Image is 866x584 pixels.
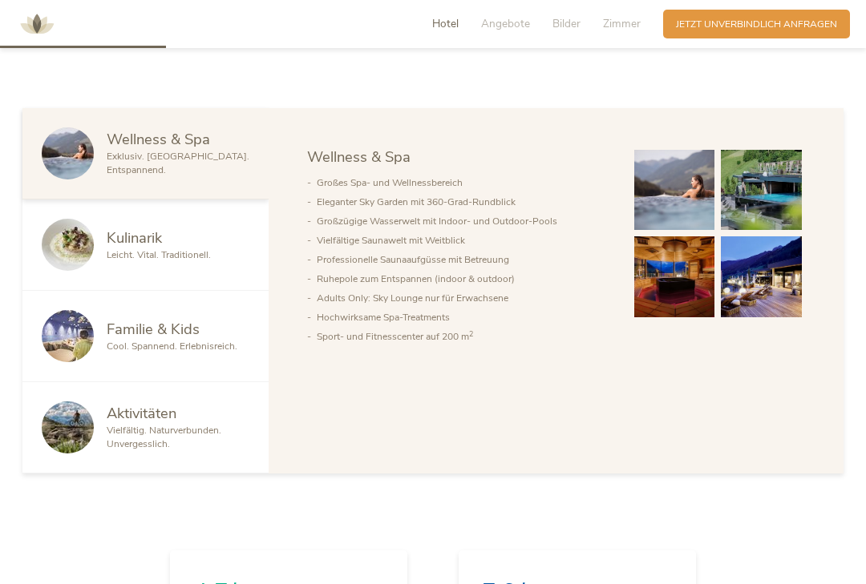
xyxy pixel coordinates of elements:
li: Hochwirksame Spa-Treatments [317,308,609,327]
span: Aktivitäten [107,403,176,423]
sup: 2 [469,329,473,339]
li: Eleganter Sky Garden mit 360-Grad-Rundblick [317,192,609,211]
span: Jetzt unverbindlich anfragen [676,18,837,31]
span: Vielfältig. Naturverbunden. Unvergesslich. [107,424,221,450]
span: Kulinarik [107,228,162,248]
span: Angebote [481,16,530,31]
span: Exklusiv. [GEOGRAPHIC_DATA]. Entspannend. [107,150,249,176]
li: Großes Spa- und Wellnessbereich [317,173,609,192]
span: Wellness & Spa [107,129,210,149]
li: Adults Only: Sky Lounge nur für Erwachsene [317,288,609,308]
span: Zimmer [603,16,641,31]
span: Familie & Kids [107,319,200,339]
li: Vielfältige Saunawelt mit Weitblick [317,231,609,250]
span: Leicht. Vital. Traditionell. [107,248,211,261]
a: AMONTI & LUNARIS Wellnessresort [13,19,61,28]
span: Bilder [552,16,581,31]
li: Ruhepole zum Entspannen (indoor & outdoor) [317,269,609,288]
span: Hotel [432,16,459,31]
span: Cool. Spannend. Erlebnisreich. [107,340,237,352]
li: Großzügige Wasserwelt mit Indoor- und Outdoor-Pools [317,211,609,231]
span: Wellness & Spa [307,147,411,167]
li: Sport- und Fitnesscenter auf 200 m [317,327,609,346]
li: Professionelle Saunaaufgüsse mit Betreuung [317,250,609,269]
